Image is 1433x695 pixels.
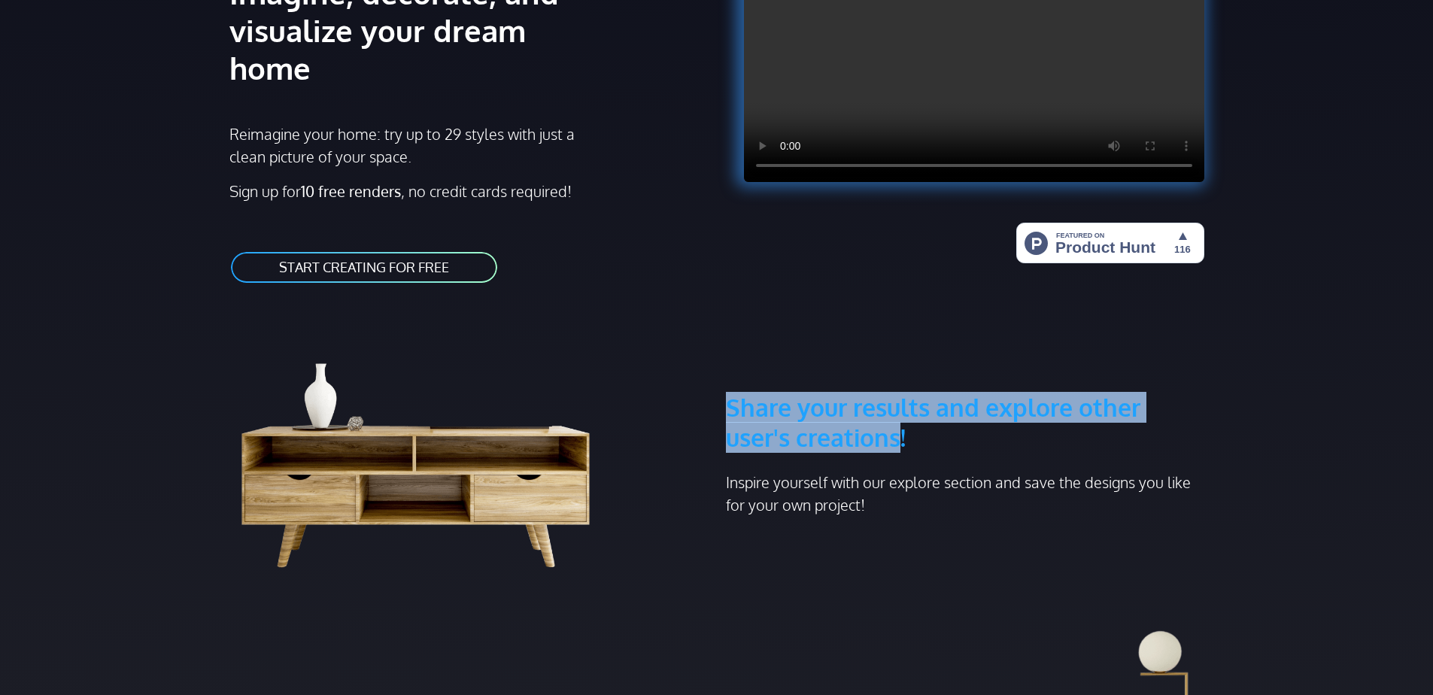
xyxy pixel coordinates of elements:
[229,250,499,284] a: START CREATING FOR FREE
[1016,223,1204,263] img: HomeStyler AI - Interior Design Made Easy: One Click to Your Dream Home | Product Hunt
[229,180,708,202] p: Sign up for , no credit cards required!
[301,181,401,201] strong: 10 free renders
[726,471,1204,516] p: Inspire yourself with our explore section and save the designs you like for your own project!
[726,320,1204,453] h3: Share your results and explore other user's creations!
[229,123,588,168] p: Reimagine your home: try up to 29 styles with just a clean picture of your space.
[229,320,625,576] img: living room cabinet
